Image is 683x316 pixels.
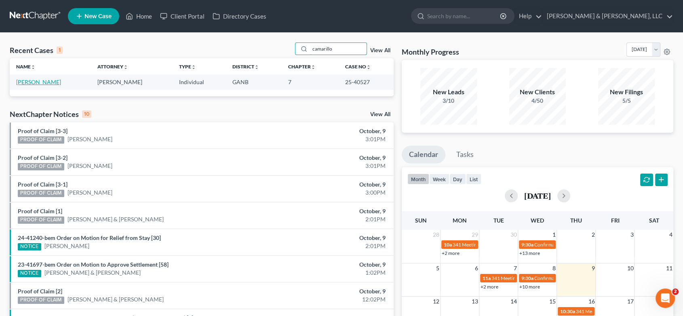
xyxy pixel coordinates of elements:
[44,242,89,250] a: [PERSON_NAME]
[268,234,386,242] div: October, 9
[268,261,386,269] div: October, 9
[82,110,91,118] div: 10
[91,74,172,89] td: [PERSON_NAME]
[67,295,164,303] a: [PERSON_NAME] & [PERSON_NAME]
[370,112,390,117] a: View All
[611,217,619,224] span: Fri
[339,74,393,89] td: 25-40527
[10,109,91,119] div: NextChapter Notices
[18,163,64,170] div: PROOF OF CLAIM
[31,65,36,70] i: unfold_more
[18,127,67,134] a: Proof of Claim [3-3]
[665,263,673,273] span: 11
[432,230,440,240] span: 28
[471,297,479,306] span: 13
[232,64,259,70] a: Districtunfold_more
[444,242,452,248] span: 10a
[521,242,533,248] span: 9:30a
[509,87,566,97] div: New Clients
[629,230,634,240] span: 3
[598,87,655,97] div: New Filings
[471,230,479,240] span: 29
[626,263,634,273] span: 10
[626,297,634,306] span: 17
[18,181,67,188] a: Proof of Claim [3-1]
[123,65,128,70] i: unfold_more
[590,230,595,240] span: 2
[18,190,64,197] div: PROOF OF CLAIM
[18,136,64,144] div: PROOF OF CLAIM
[18,288,62,295] a: Proof of Claim [2]
[515,9,542,23] a: Help
[590,263,595,273] span: 9
[18,270,41,277] div: NOTICE
[268,135,386,143] div: 3:01PM
[587,297,595,306] span: 16
[560,308,575,314] span: 10:30a
[282,74,339,89] td: 7
[370,48,390,53] a: View All
[156,9,209,23] a: Client Portal
[288,64,316,70] a: Chapterunfold_more
[449,174,466,185] button: day
[531,217,544,224] span: Wed
[366,65,371,70] i: unfold_more
[268,154,386,162] div: October, 9
[18,234,161,241] a: 24-41240-bem Order on Motion for Relief from Stay [30]
[44,269,141,277] a: [PERSON_NAME] & [PERSON_NAME]
[427,8,501,23] input: Search by name...
[268,162,386,170] div: 3:01PM
[453,217,467,224] span: Mon
[534,275,627,281] span: Confirmation Hearing for [PERSON_NAME]
[268,295,386,303] div: 12:02PM
[16,78,61,85] a: [PERSON_NAME]
[543,9,673,23] a: [PERSON_NAME] & [PERSON_NAME], LLC
[552,230,557,240] span: 1
[672,288,679,295] span: 2
[513,263,518,273] span: 7
[449,146,481,163] a: Tasks
[453,242,525,248] span: 341 Meeting for [PERSON_NAME]
[474,263,479,273] span: 6
[552,263,557,273] span: 8
[268,242,386,250] div: 2:01PM
[18,216,64,224] div: PROOF OF CLAIM
[268,215,386,223] div: 2:01PM
[97,64,128,70] a: Attorneyunfold_more
[491,275,564,281] span: 341 Meeting for [PERSON_NAME]
[407,174,429,185] button: month
[432,297,440,306] span: 12
[122,9,156,23] a: Home
[16,64,36,70] a: Nameunfold_more
[191,65,196,70] i: unfold_more
[483,275,491,281] span: 11a
[435,263,440,273] span: 5
[524,191,551,200] h2: [DATE]
[493,217,504,224] span: Tue
[509,97,566,105] div: 4/50
[209,9,270,23] a: Directory Cases
[649,217,659,224] span: Sat
[268,207,386,215] div: October, 9
[442,250,460,256] a: +2 more
[345,64,371,70] a: Case Nounfold_more
[429,174,449,185] button: week
[10,45,63,55] div: Recent Cases
[179,64,196,70] a: Typeunfold_more
[268,189,386,197] div: 3:00PM
[668,230,673,240] span: 4
[67,135,112,143] a: [PERSON_NAME]
[420,97,477,105] div: 3/10
[402,47,459,57] h3: Monthly Progress
[268,180,386,189] div: October, 9
[226,74,282,89] td: GANB
[521,275,533,281] span: 9:30a
[420,87,477,97] div: New Leads
[481,284,498,290] a: +2 more
[466,174,481,185] button: list
[18,261,169,268] a: 23-41697-bem Order on Motion to Approve Settlement [58]
[173,74,226,89] td: Individual
[268,127,386,135] div: October, 9
[18,208,62,214] a: Proof of Claim [1]
[67,189,112,197] a: [PERSON_NAME]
